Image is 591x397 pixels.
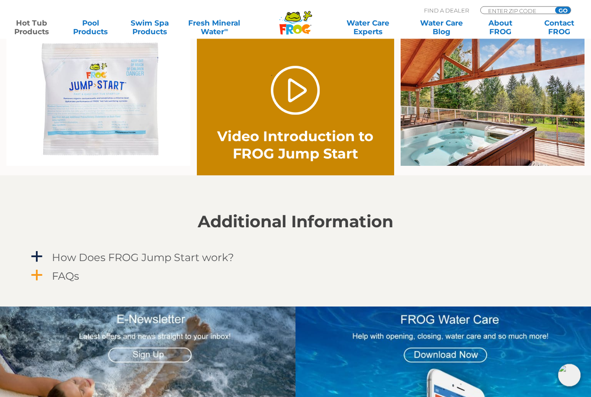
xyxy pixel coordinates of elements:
[217,128,374,163] h2: Video Introduction to FROG Jump Start
[418,19,464,36] a: Water CareBlog
[9,19,55,36] a: Hot TubProducts
[487,7,546,14] input: Zip Code Form
[52,271,79,282] h4: FAQs
[186,19,243,36] a: Fresh MineralWater∞
[536,19,582,36] a: ContactFROG
[478,19,524,36] a: AboutFROG
[555,7,571,14] input: GO
[127,19,173,36] a: Swim SpaProducts
[67,19,113,36] a: PoolProducts
[30,251,43,264] span: a
[29,268,562,284] a: a FAQs
[271,66,320,115] a: Play Video
[224,26,228,33] sup: ∞
[424,6,469,14] p: Find A Dealer
[6,34,190,167] img: jump start package
[29,213,562,232] h2: Additional Information
[331,19,405,36] a: Water CareExperts
[29,250,562,266] a: a How Does FROG Jump Start work?
[30,269,43,282] span: a
[558,364,581,387] img: openIcon
[401,34,585,167] img: serene-landscape
[52,252,234,264] h4: How Does FROG Jump Start work?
